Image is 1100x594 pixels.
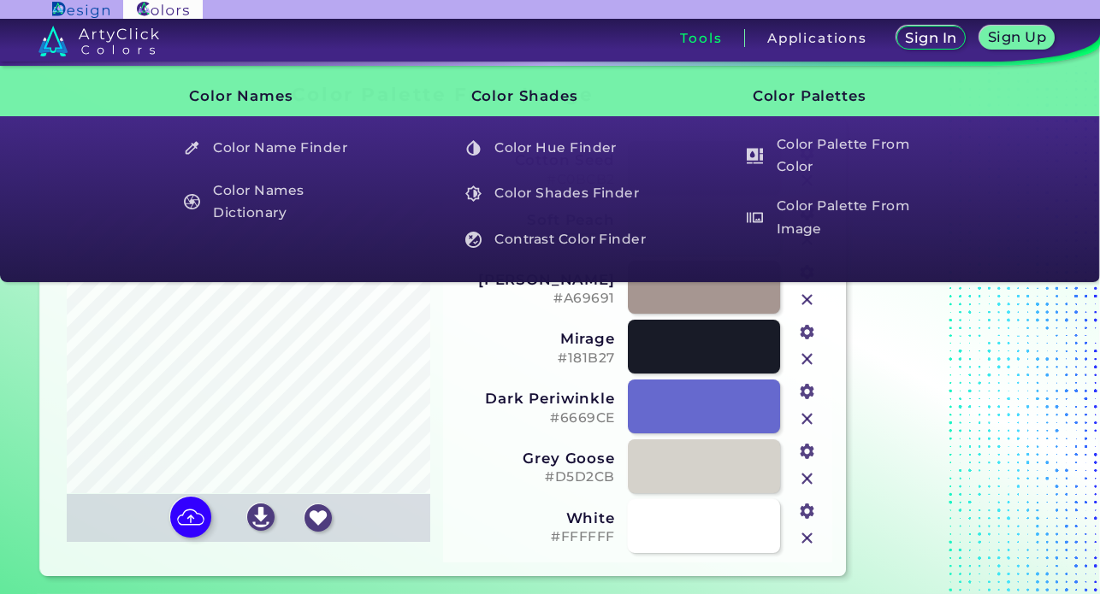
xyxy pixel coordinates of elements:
h5: #FFFFFF [454,529,615,545]
h3: Dark Periwinkle [454,390,615,407]
h5: Color Name Finder [175,132,375,164]
img: icon_color_name_finder_white.svg [184,140,200,156]
h5: Color Names Dictionary [175,178,375,226]
img: icon_palette_from_image_white.svg [747,209,763,226]
h5: #181B27 [454,350,615,367]
h3: Color Names [161,75,376,118]
h5: Color Shades Finder [458,178,657,210]
h3: White [454,509,615,526]
img: icon_col_pal_col_white.svg [747,148,763,164]
h5: #D5D2CB [454,469,615,485]
h5: Color Palette From Color [739,132,938,180]
img: icon picture [170,497,211,538]
img: icon_favourite_white.svg [305,504,332,532]
h5: #6669CE [454,410,615,426]
img: icon_download_white.svg [247,503,275,531]
img: logo_artyclick_colors_white.svg [38,26,159,56]
img: icon_close.svg [796,527,819,550]
h5: Color Palette From Image [739,193,938,242]
h5: Contrast Color Finder [458,223,657,256]
a: Sign In [900,27,963,49]
a: Color Hue Finder [456,132,658,164]
h5: #A69691 [454,291,615,307]
img: icon_close.svg [796,348,819,370]
h3: Applications [767,32,867,44]
a: Contrast Color Finder [456,223,658,256]
img: icon_close.svg [796,468,819,490]
a: Color Shades Finder [456,178,658,210]
img: ArtyClick Design logo [52,2,109,18]
h5: Sign In [908,32,955,44]
h3: Color Shades [442,75,658,118]
img: icon_color_contrast_white.svg [465,232,482,248]
img: icon_close.svg [796,289,819,311]
img: icon_color_hue_white.svg [465,140,482,156]
h5: Color Hue Finder [458,132,657,164]
img: icon_close.svg [796,408,819,430]
h3: Color Palettes [724,75,939,118]
img: icon_color_names_dictionary_white.svg [184,194,200,210]
h3: Mirage [454,330,615,347]
h5: Sign Up [991,31,1044,44]
a: Color Name Finder [174,132,376,164]
h3: Grey Goose [454,450,615,467]
a: Color Names Dictionary [174,178,376,226]
a: Color Palette From Image [737,193,939,242]
a: Sign Up [984,27,1051,49]
h3: Tools [680,32,722,44]
a: Color Palette From Color [737,132,939,180]
img: icon_color_shades_white.svg [465,185,482,202]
